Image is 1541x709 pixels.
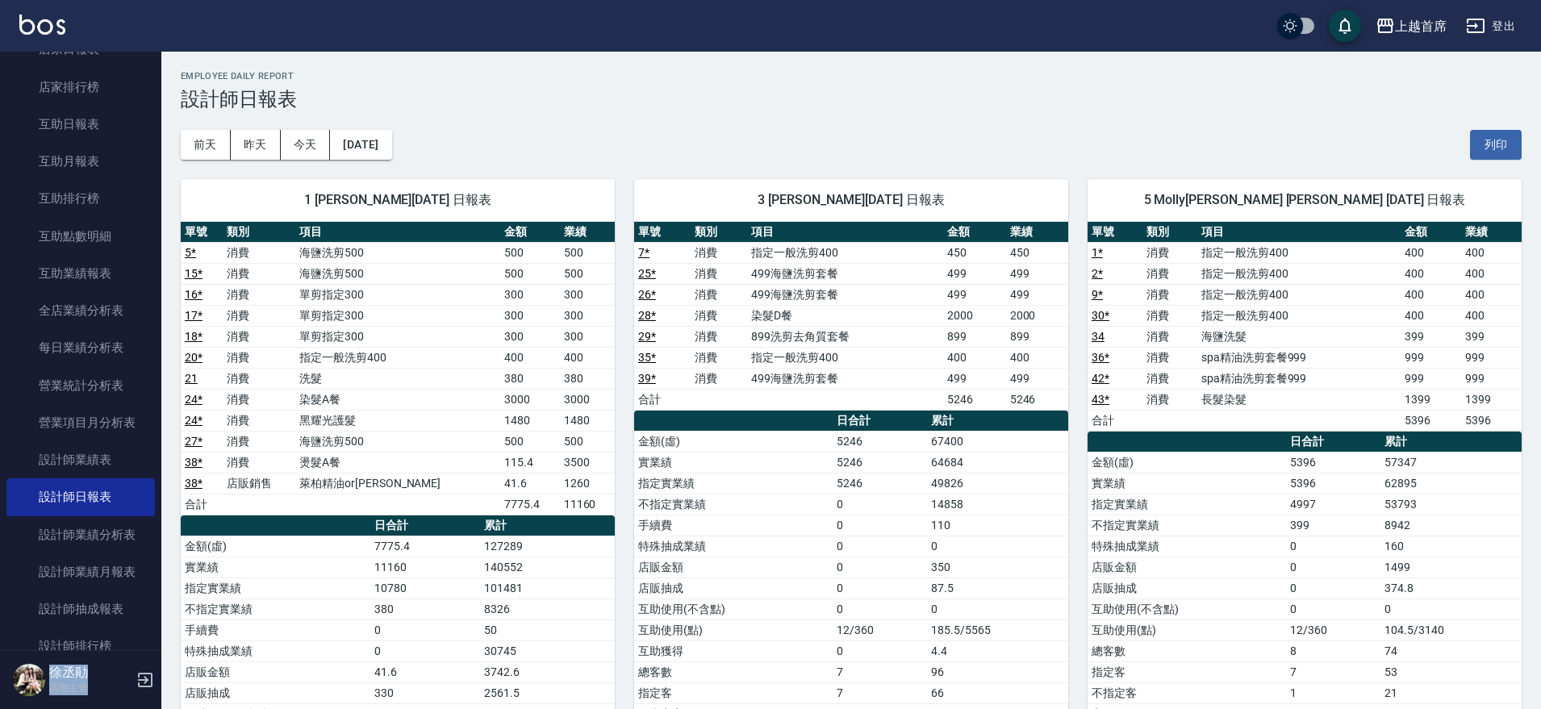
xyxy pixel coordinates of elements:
td: 380 [500,368,560,389]
table: a dense table [634,222,1068,411]
h3: 設計師日報表 [181,88,1522,111]
td: 104.5/3140 [1380,619,1522,640]
td: 499 [1006,284,1068,305]
td: 30745 [480,640,615,661]
th: 類別 [223,222,295,243]
td: 指定一般洗剪400 [295,347,500,368]
td: 5396 [1286,473,1380,494]
td: 4997 [1286,494,1380,515]
td: 8942 [1380,515,1522,536]
button: save [1329,10,1361,42]
td: 消費 [223,452,295,473]
td: 不指定實業績 [181,598,370,619]
th: 累計 [480,515,615,536]
td: 長髮染髮 [1197,389,1401,410]
td: 消費 [1142,368,1197,389]
td: 899洗剪去角質套餐 [747,326,943,347]
th: 類別 [1142,222,1197,243]
td: 消費 [223,305,295,326]
td: 67400 [927,431,1068,452]
td: 0 [1286,536,1380,557]
td: spa精油洗剪套餐999 [1197,368,1401,389]
th: 日合計 [370,515,479,536]
td: 999 [1461,368,1522,389]
th: 金額 [1401,222,1461,243]
td: 5246 [833,452,927,473]
th: 項目 [747,222,943,243]
td: 400 [1461,263,1522,284]
td: 特殊抽成業績 [1088,536,1286,557]
td: 特殊抽成業績 [181,640,370,661]
td: 21 [1380,682,1522,703]
td: 8326 [480,598,615,619]
td: 合計 [634,389,691,410]
td: 金額(虛) [634,431,833,452]
td: 消費 [691,347,747,368]
td: 0 [833,557,927,578]
td: 消費 [223,368,295,389]
td: 5246 [943,389,1005,410]
td: 41.6 [370,661,479,682]
h2: Employee Daily Report [181,71,1522,81]
td: 消費 [691,326,747,347]
td: 499海鹽洗剪套餐 [747,284,943,305]
td: 消費 [223,389,295,410]
td: 消費 [1142,347,1197,368]
td: 海鹽洗髮 [1197,326,1401,347]
button: 登出 [1460,11,1522,41]
td: 0 [927,536,1068,557]
a: 互助日報表 [6,106,155,143]
th: 日合計 [1286,432,1380,453]
td: 0 [1286,598,1380,619]
td: 499海鹽洗剪套餐 [747,263,943,284]
td: 899 [1006,326,1068,347]
a: 全店業績分析表 [6,292,155,329]
td: 300 [560,326,615,347]
td: 400 [943,347,1005,368]
td: 互助使用(點) [634,619,833,640]
td: 染髮D餐 [747,305,943,326]
td: 12/360 [1286,619,1380,640]
td: 350 [927,557,1068,578]
td: 499 [943,368,1005,389]
td: 消費 [1142,284,1197,305]
td: 消費 [691,263,747,284]
a: 設計師業績表 [6,441,155,478]
td: 合計 [1088,410,1142,431]
button: [DATE] [330,130,391,160]
td: 74 [1380,640,1522,661]
td: 5396 [1401,410,1461,431]
td: 燙髮A餐 [295,452,500,473]
td: 2561.5 [480,682,615,703]
td: 300 [560,284,615,305]
td: 7 [1286,661,1380,682]
th: 累計 [1380,432,1522,453]
th: 單號 [1088,222,1142,243]
td: 消費 [223,431,295,452]
td: 11160 [370,557,479,578]
td: 不指定客 [1088,682,1286,703]
td: 380 [560,368,615,389]
td: 5246 [833,431,927,452]
td: 1480 [560,410,615,431]
td: 0 [833,598,927,619]
td: 400 [1401,242,1461,263]
td: 53793 [1380,494,1522,515]
td: 3500 [560,452,615,473]
td: 400 [1461,242,1522,263]
td: 66 [927,682,1068,703]
td: 店販金額 [1088,557,1286,578]
td: 899 [943,326,1005,347]
a: 營業項目月分析表 [6,404,155,441]
td: 消費 [1142,326,1197,347]
td: 消費 [223,284,295,305]
td: 總客數 [634,661,833,682]
td: 1260 [560,473,615,494]
td: 10780 [370,578,479,598]
a: 設計師業績分析表 [6,516,155,553]
td: 0 [833,536,927,557]
td: 不指定實業績 [634,494,833,515]
td: 399 [1286,515,1380,536]
td: 單剪指定300 [295,326,500,347]
td: 400 [500,347,560,368]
